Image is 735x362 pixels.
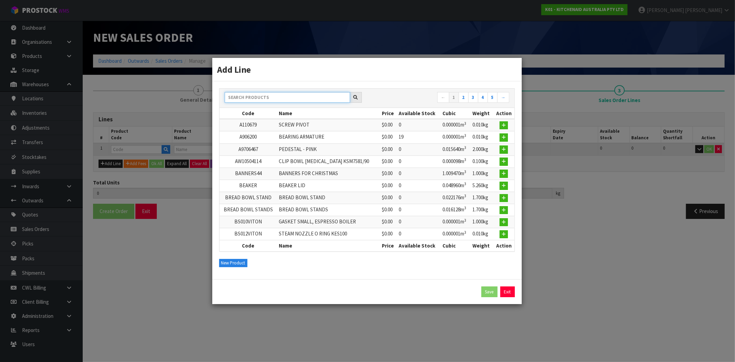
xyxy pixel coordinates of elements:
td: 0.010kg [471,119,493,131]
td: 0.000001m [441,216,471,228]
td: BREAD BOWL STANDS [277,204,380,216]
td: 2.000kg [471,143,493,155]
td: $0.00 [380,119,397,131]
td: 1.009470m [441,168,471,180]
td: BEARING ARMATURE [277,131,380,143]
sup: 3 [465,205,467,210]
td: 0 [397,204,441,216]
td: A9706467 [220,143,277,155]
td: 0.000098m [441,155,471,168]
th: Weight [471,240,493,251]
td: PEDESTAL - PINK [277,143,380,155]
td: GASKET SMALL, ESPRESSO BOILER [277,216,380,228]
sup: 3 [465,193,467,198]
td: AW10504114 [220,155,277,168]
th: Available Stock [397,240,441,251]
a: 1 [449,92,459,103]
th: Name [277,108,380,119]
td: 19 [397,131,441,143]
td: $0.00 [380,155,397,168]
td: BREAD BOWL STAND [277,192,380,204]
td: A906200 [220,131,277,143]
td: 0.016128m [441,204,471,216]
td: $0.00 [380,168,397,180]
sup: 3 [465,157,467,162]
td: 0.048960m [441,180,471,192]
td: BEAKER LID [277,180,380,192]
th: Available Stock [397,108,441,119]
td: $0.00 [380,180,397,192]
td: 0.000001m [441,228,471,240]
h3: Add Line [217,63,517,76]
sup: 3 [465,218,467,223]
td: CLIP BOWL [MEDICAL_DATA] KSM7581/90 [277,155,380,168]
td: $0.00 [380,204,397,216]
td: 0.010kg [471,228,493,240]
th: Name [277,240,380,251]
a: → [497,92,509,103]
button: New Product [219,259,247,267]
td: 0 [397,228,441,240]
td: BEAKER [220,180,277,192]
a: 5 [488,92,498,103]
td: 0 [397,143,441,155]
td: 0 [397,168,441,180]
td: A110679 [220,119,277,131]
td: 0 [397,216,441,228]
sup: 3 [465,145,467,150]
td: 0.000001m [441,119,471,131]
a: 4 [478,92,488,103]
th: Price [380,108,397,119]
sup: 3 [465,133,467,138]
td: BS012VITON [220,228,277,240]
nav: Page navigation [372,92,509,104]
td: 5.260kg [471,180,493,192]
sup: 3 [465,181,467,186]
td: 1.700kg [471,204,493,216]
button: Save [481,286,498,298]
td: $0.00 [380,216,397,228]
a: 3 [468,92,478,103]
td: 1.000kg [471,168,493,180]
th: Action [493,240,514,251]
sup: 3 [465,169,467,174]
td: 0.022176m [441,192,471,204]
td: 0 [397,192,441,204]
th: Cubic [441,240,471,251]
td: 1.700kg [471,192,493,204]
td: 1.000kg [471,216,493,228]
td: $0.00 [380,143,397,155]
td: STEAM NOZZLE O RING KES100 [277,228,380,240]
td: $0.00 [380,131,397,143]
td: BANNERS FOR CHRISTMAS [277,168,380,180]
td: 0 [397,119,441,131]
input: Search products [225,92,350,103]
th: Price [380,240,397,251]
th: Code [220,108,277,119]
td: BREAD BOWL STAND [220,192,277,204]
td: 0.100kg [471,155,493,168]
th: Action [493,108,514,119]
td: BS010VITON [220,216,277,228]
td: BANNERS44 [220,168,277,180]
sup: 3 [465,121,467,126]
td: 0 [397,180,441,192]
th: Weight [471,108,493,119]
td: SCREW PIVOT [277,119,380,131]
td: $0.00 [380,192,397,204]
th: Cubic [441,108,471,119]
td: $0.00 [380,228,397,240]
td: 0.015640m [441,143,471,155]
td: 0.000001m [441,131,471,143]
sup: 3 [465,230,467,235]
a: 2 [459,92,469,103]
th: Code [220,240,277,251]
td: 0 [397,155,441,168]
a: ← [437,92,449,103]
td: BREAD BOWL STANDS [220,204,277,216]
a: Exit [500,286,515,298]
td: 0.010kg [471,131,493,143]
